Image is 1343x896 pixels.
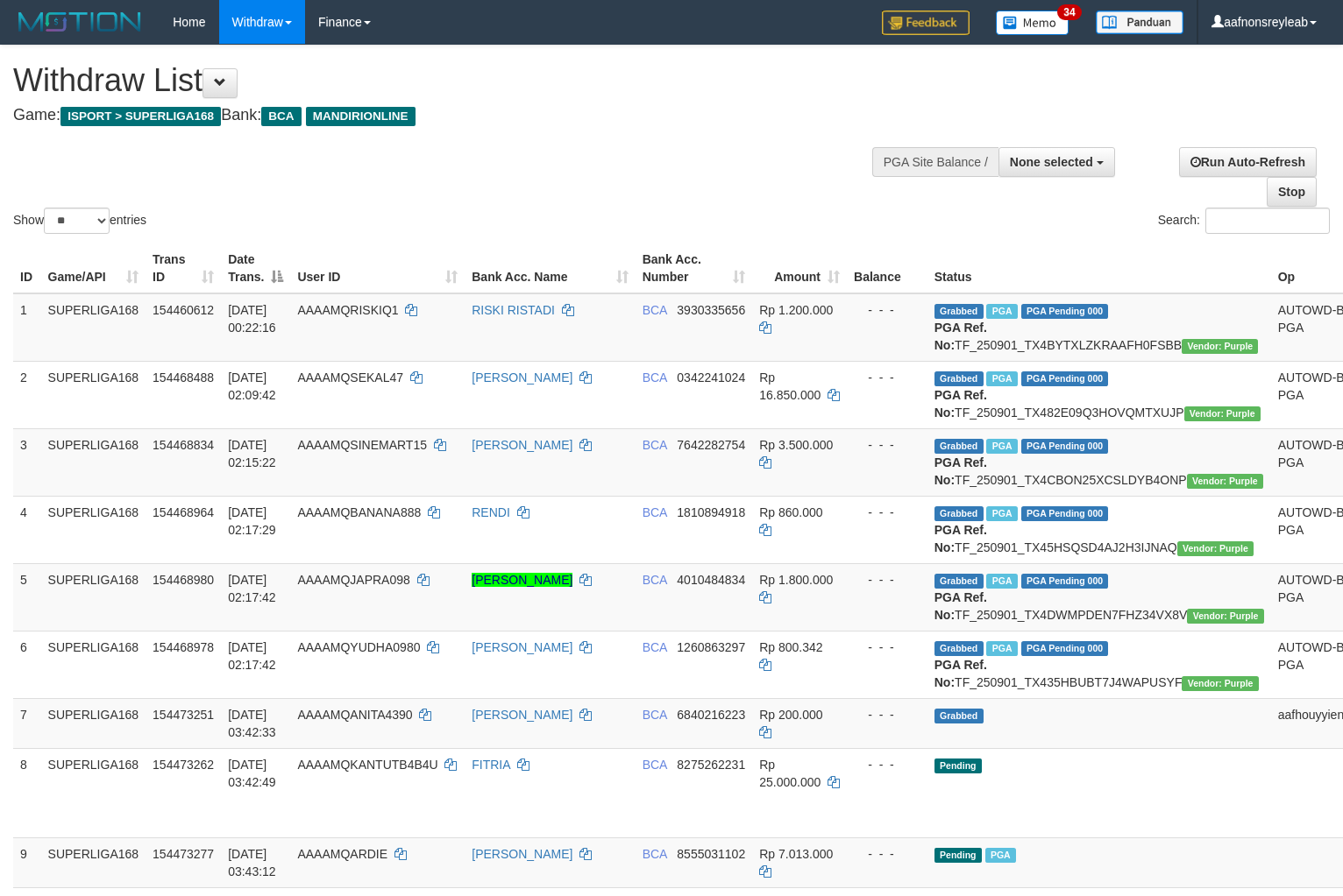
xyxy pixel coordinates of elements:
img: Button%20Memo.svg [996,11,1069,35]
span: Vendor URL: https://trx4.1velocity.biz [1184,406,1261,421]
span: Rp 1.800.000 [759,573,833,587]
span: Grabbed [934,709,984,723]
span: 154468488 [153,370,214,385]
span: Rp 800.342 [759,640,822,654]
input: Search: [1205,208,1330,234]
span: Grabbed [934,439,984,454]
div: - - - [854,301,920,319]
span: BCA [643,438,667,452]
div: - - - [854,706,920,723]
td: SUPERLIGA168 [41,837,146,887]
span: BCA [261,107,301,126]
div: - - - [854,638,920,656]
b: PGA Ref. No: [934,321,987,352]
td: TF_250901_TX482E09Q3HOVQMTXUJP [927,361,1271,428]
th: User ID: activate to sort column ascending [290,243,465,293]
div: - - - [854,571,920,589]
span: PGA Pending [1021,574,1109,589]
span: Vendor URL: https://trx4.1velocity.biz [1182,676,1258,691]
span: None selected [1010,155,1093,169]
span: BCA [643,505,667,519]
th: Balance [847,243,927,293]
td: SUPERLIGA168 [41,428,146,496]
span: Rp 7.013.000 [759,847,833,861]
span: Marked by aafnonsreyleab [985,848,1016,863]
span: 154468834 [153,438,214,452]
a: [PERSON_NAME] [472,847,572,861]
span: AAAAMQSEKAL47 [297,370,403,385]
span: Rp 25.000.000 [759,758,821,789]
div: - - - [854,756,920,773]
span: AAAAMQYUDHA0980 [297,640,420,654]
span: Grabbed [934,641,984,656]
td: 4 [13,496,41,563]
a: [PERSON_NAME] [472,438,572,452]
td: TF_250901_TX4DWMPDEN7FHZ34VX8V [927,563,1271,631]
a: RENDI [472,505,510,519]
b: PGA Ref. No: [934,523,987,554]
td: 9 [13,837,41,887]
span: Marked by aafnonsreyleab [986,304,1017,319]
b: PGA Ref. No: [934,388,987,420]
td: TF_250901_TX435HBUBT7J4WAPUSYF [927,631,1271,698]
a: Run Auto-Refresh [1179,147,1317,177]
img: Feedback.jpg [882,11,970,35]
span: Grabbed [934,371,984,386]
span: 154473277 [153,847,214,861]
a: [PERSON_NAME] [472,370,572,385]
td: SUPERLIGA168 [41,631,146,698]
span: 154468980 [153,573,214,587]
span: PGA Pending [1021,371,1109,386]
span: Vendor URL: https://trx4.1velocity.biz [1177,541,1254,556]
span: AAAAMQRISKIQ1 [297,303,398,317]
span: Grabbed [934,304,984,319]
h4: Game: Bank: [13,107,878,124]
span: Rp 1.200.000 [759,303,833,317]
span: PGA Pending [1021,439,1109,454]
span: BCA [643,758,667,772]
span: Rp 16.850.000 [759,370,821,402]
th: Status [927,243,1271,293]
span: Vendor URL: https://trx4.1velocity.biz [1187,474,1263,489]
td: TF_250901_TX45HSQSD4AJ2H3IJNAQ [927,496,1271,563]
span: Grabbed [934,506,984,521]
span: AAAAMQARDIE [297,847,387,861]
span: 154473262 [153,758,214,772]
select: Showentries [44,208,110,234]
span: [DATE] 02:17:42 [228,573,276,604]
span: Copy 8555031102 to clipboard [677,847,745,861]
span: 34 [1057,4,1081,20]
b: PGA Ref. No: [934,455,987,487]
b: PGA Ref. No: [934,658,987,689]
span: Vendor URL: https://trx4.1velocity.biz [1182,339,1258,354]
span: 154468964 [153,505,214,519]
td: 5 [13,563,41,631]
span: Marked by aafchoeunmanni [986,574,1017,589]
td: SUPERLIGA168 [41,748,146,837]
th: Bank Acc. Number: activate to sort column ascending [636,243,753,293]
td: 8 [13,748,41,837]
span: Copy 8275262231 to clipboard [677,758,745,772]
span: AAAAMQANITA4390 [297,708,412,722]
div: PGA Site Balance / [872,147,998,177]
span: [DATE] 02:09:42 [228,370,276,402]
span: Copy 6840216223 to clipboard [677,708,745,722]
h1: Withdraw List [13,63,878,98]
td: SUPERLIGA168 [41,293,146,362]
td: 2 [13,361,41,428]
span: 154460612 [153,303,214,317]
td: SUPERLIGA168 [41,361,146,428]
img: MOTION_logo.png [13,9,146,35]
th: Date Trans.: activate to sort column descending [221,243,290,293]
span: AAAAMQKANTUTB4B4U [297,758,437,772]
span: Rp 200.000 [759,708,822,722]
a: [PERSON_NAME] [472,640,572,654]
span: PGA Pending [1021,641,1109,656]
span: Copy 3930335656 to clipboard [677,303,745,317]
div: - - - [854,504,920,521]
span: AAAAMQJAPRA098 [297,573,409,587]
a: FITRIA [472,758,510,772]
label: Show entries [13,208,146,234]
span: Copy 7642282754 to clipboard [677,438,745,452]
a: Stop [1267,177,1317,207]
